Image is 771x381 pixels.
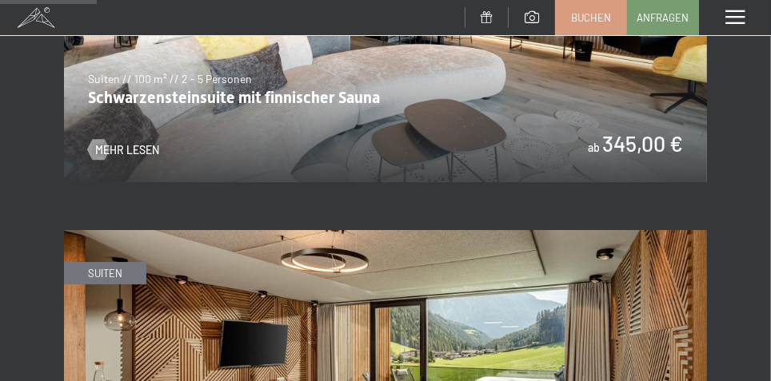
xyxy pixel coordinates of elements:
a: Anfragen [628,1,698,34]
span: Anfragen [637,10,689,25]
a: Buchen [556,1,626,34]
span: Buchen [571,10,611,25]
a: Suite Aurina mit finnischer Sauna [64,231,707,240]
a: Mehr Lesen [88,142,159,158]
span: Mehr Lesen [95,142,159,158]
